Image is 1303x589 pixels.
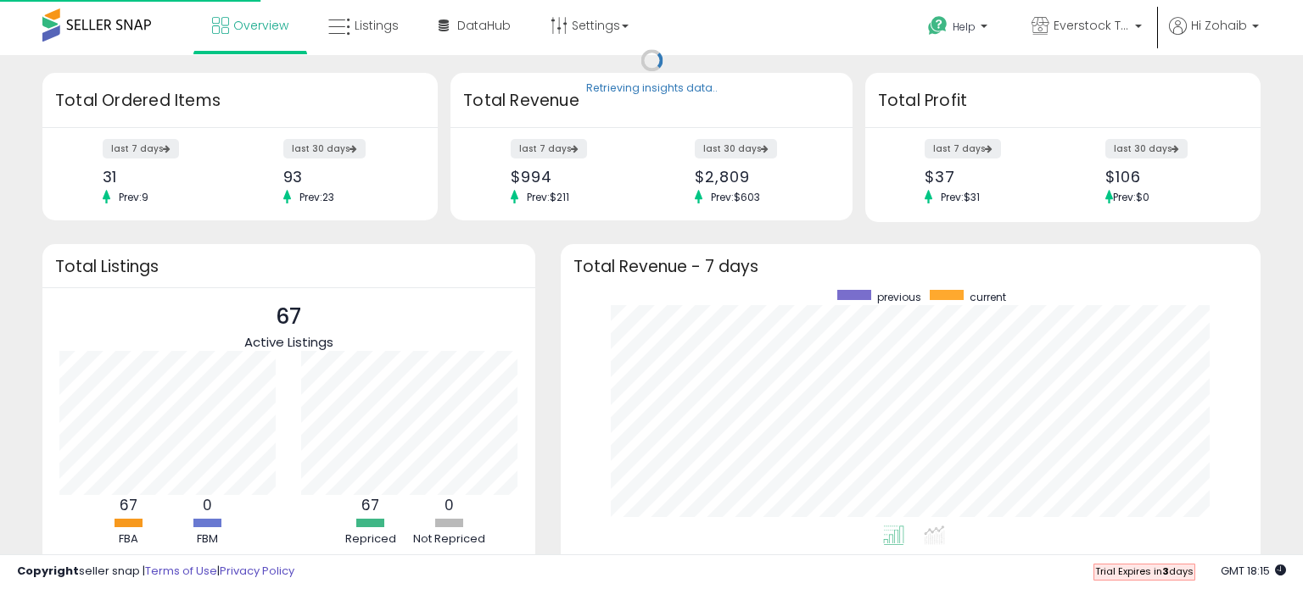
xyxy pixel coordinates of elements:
a: Help [914,3,1004,55]
h3: Total Revenue [463,89,840,113]
b: 3 [1162,564,1169,578]
div: 93 [283,168,409,186]
h3: Total Listings [55,260,523,273]
div: Retrieving insights data.. [586,81,718,97]
b: 67 [120,495,137,515]
div: Repriced [333,531,409,547]
span: Prev: $603 [702,190,769,204]
a: Hi Zohaib [1169,17,1259,55]
b: 67 [361,495,379,515]
div: seller snap | | [17,564,294,580]
label: last 7 days [925,139,1001,158]
div: FBM [169,531,245,547]
div: Not Repriced [411,531,488,547]
span: Prev: $0 [1113,190,1149,204]
div: $994 [511,168,639,186]
span: Prev: 9 [110,190,157,204]
div: $37 [925,168,1050,186]
label: last 7 days [511,139,587,158]
h3: Total Ordered Items [55,89,425,113]
label: last 30 days [283,139,366,158]
label: last 30 days [1105,139,1188,158]
i: Get Help [927,15,948,36]
span: DataHub [457,17,511,34]
label: last 7 days [103,139,179,158]
a: Privacy Policy [220,563,294,579]
h3: Total Profit [878,89,1248,113]
h3: Total Revenue - 7 days [573,260,1248,273]
span: Prev: 23 [291,190,343,204]
span: Listings [355,17,399,34]
a: Terms of Use [145,563,217,579]
span: 2025-10-6 18:15 GMT [1221,563,1286,579]
p: 67 [244,301,333,333]
span: Hi Zohaib [1191,17,1247,34]
span: Active Listings [244,333,333,351]
span: previous [877,290,921,304]
b: 0 [445,495,454,515]
span: Prev: $31 [932,190,988,204]
span: Overview [233,17,288,34]
div: FBA [90,531,166,547]
span: Prev: $211 [518,190,578,204]
label: last 30 days [695,139,777,158]
strong: Copyright [17,563,79,579]
div: $2,809 [695,168,823,186]
b: 0 [203,495,212,515]
span: Everstock Trading [1054,17,1130,34]
span: current [970,290,1006,304]
span: Trial Expires in days [1095,564,1194,578]
div: $106 [1105,168,1231,186]
span: Help [953,19,976,34]
div: 31 [103,168,228,186]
